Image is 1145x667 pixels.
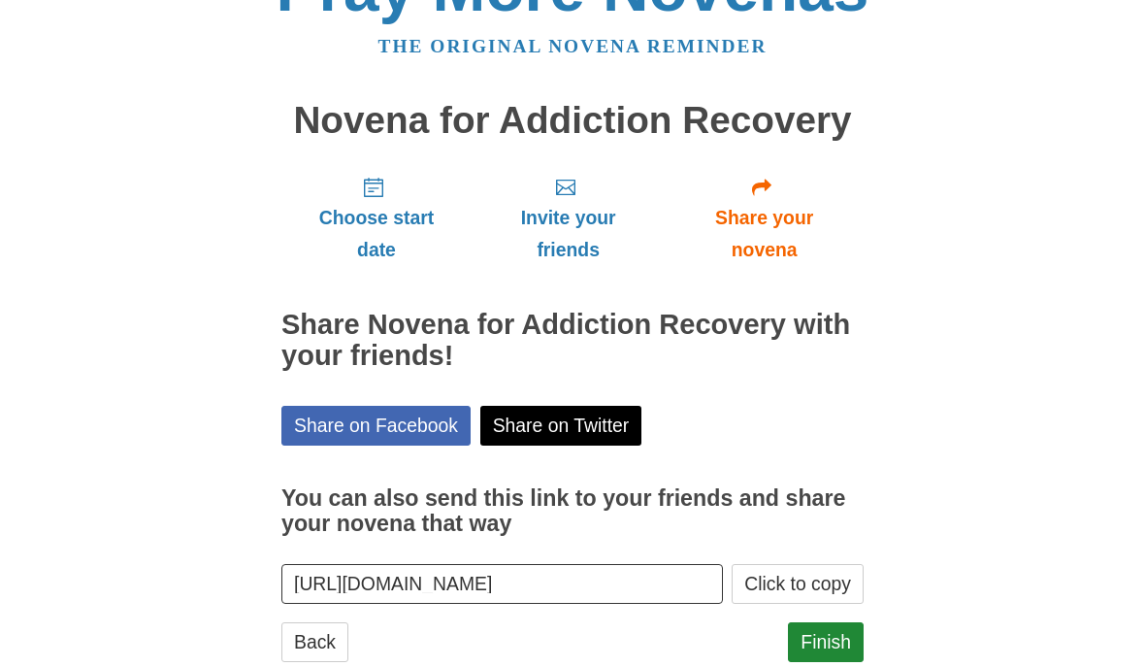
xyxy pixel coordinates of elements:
h3: You can also send this link to your friends and share your novena that way [281,487,864,537]
a: Back [281,623,348,663]
h2: Share Novena for Addiction Recovery with your friends! [281,311,864,373]
a: Invite your friends [472,161,665,277]
a: Finish [788,623,864,663]
button: Click to copy [732,565,864,605]
a: Share your novena [665,161,864,277]
span: Share your novena [684,203,844,267]
a: Share on Twitter [480,407,642,447]
span: Choose start date [301,203,452,267]
a: The original novena reminder [378,37,768,57]
span: Invite your friends [491,203,645,267]
a: Choose start date [281,161,472,277]
h1: Novena for Addiction Recovery [281,101,864,143]
a: Share on Facebook [281,407,471,447]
